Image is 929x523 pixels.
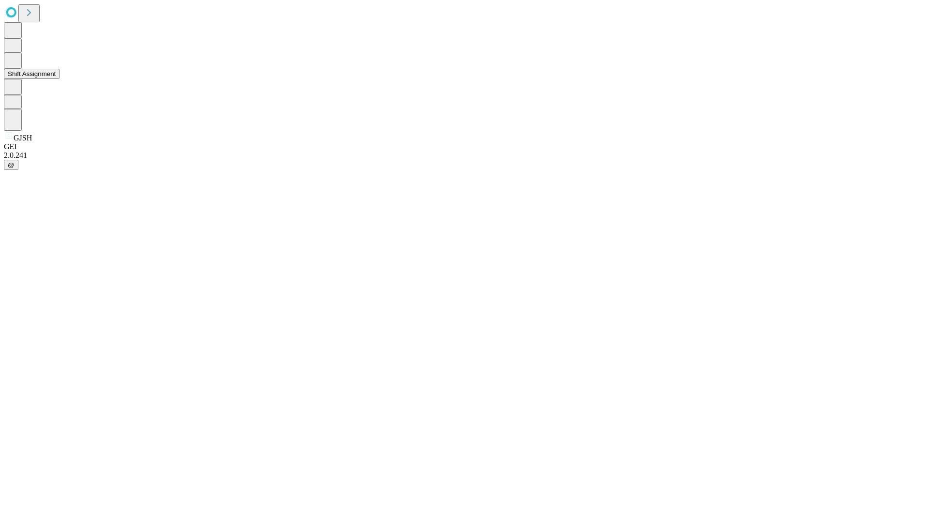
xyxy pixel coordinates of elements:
span: GJSH [14,134,32,142]
span: @ [8,161,15,169]
button: Shift Assignment [4,69,60,79]
button: @ [4,160,18,170]
div: GEI [4,142,925,151]
div: 2.0.241 [4,151,925,160]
